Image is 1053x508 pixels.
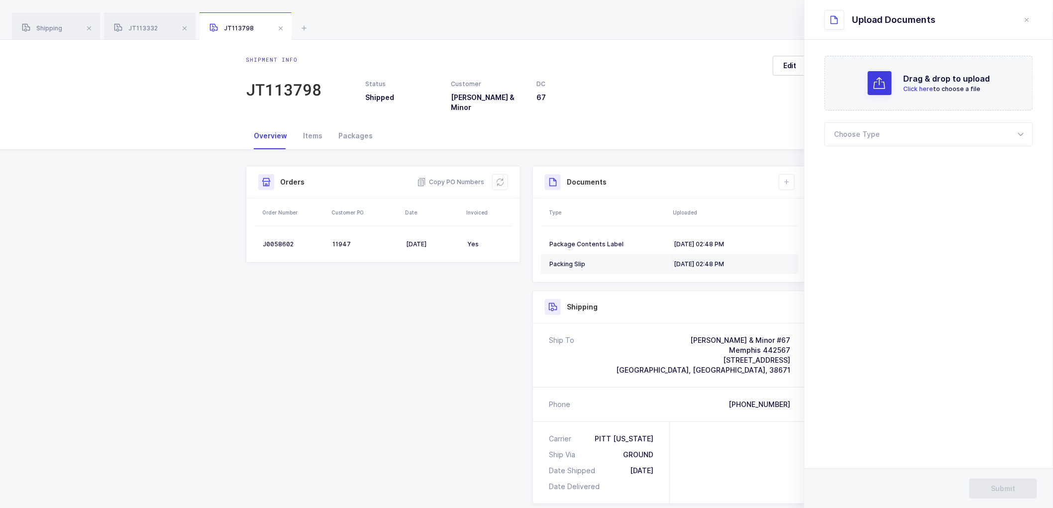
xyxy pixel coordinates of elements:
div: Shipment info [246,56,321,64]
div: Date [405,208,460,216]
div: Date Delivered [549,482,604,492]
span: Submit [991,484,1016,494]
div: [DATE] 02:48 PM [674,260,790,268]
button: Submit [969,479,1037,499]
div: Packing Slip [549,260,666,268]
button: Edit [773,56,807,76]
span: [GEOGRAPHIC_DATA], [GEOGRAPHIC_DATA], 38671 [616,366,790,374]
div: Order Number [262,208,325,216]
div: Date Shipped [549,466,599,476]
div: Packages [330,122,381,149]
span: Click here [904,85,934,93]
div: Upload Documents [852,14,936,26]
h3: Shipping [567,302,598,312]
div: PITT [US_STATE] [595,434,653,444]
div: Type [549,208,667,216]
span: Yes [467,240,479,248]
h3: [PERSON_NAME] & Minor [451,93,525,112]
div: Ship Via [549,450,579,460]
div: Invoiced [466,208,509,216]
div: [STREET_ADDRESS] [616,355,790,365]
div: Phone [549,400,570,409]
div: [DATE] [406,240,459,248]
h3: Orders [280,177,305,187]
div: Items [295,122,330,149]
h3: Documents [567,177,607,187]
p: to choose a file [904,85,990,94]
span: Shipping [22,24,62,32]
h3: 67 [537,93,611,102]
span: JT113798 [210,24,254,32]
div: Customer PO [331,208,399,216]
button: Copy PO Numbers [417,177,484,187]
div: Carrier [549,434,575,444]
h2: Drag & drop to upload [904,73,990,85]
span: JT113332 [114,24,158,32]
div: [DATE] 02:48 PM [674,240,790,248]
div: Package Contents Label [549,240,666,248]
h3: Shipped [365,93,439,102]
div: Ship To [549,335,574,375]
div: Status [365,80,439,89]
div: Uploaded [673,208,796,216]
div: [PERSON_NAME] & Minor #67 [616,335,790,345]
span: Edit [783,61,797,71]
div: 11947 [332,240,398,248]
div: Memphis 442567 [616,345,790,355]
div: DC [537,80,611,89]
div: [PHONE_NUMBER] [729,400,790,409]
div: Overview [246,122,295,149]
button: close drawer [1021,14,1033,26]
div: GROUND [623,450,653,460]
div: [DATE] [630,466,653,476]
div: J0058602 [263,240,324,248]
div: Customer [451,80,525,89]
